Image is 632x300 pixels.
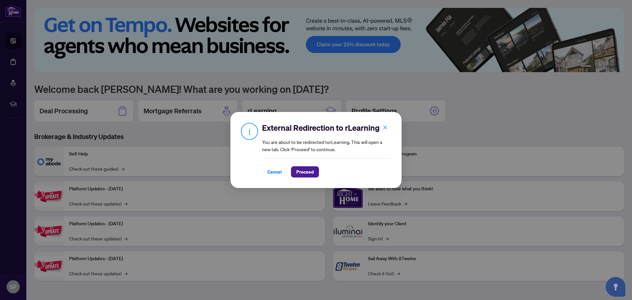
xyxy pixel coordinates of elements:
[296,167,314,177] span: Proceed
[291,166,319,177] button: Proceed
[241,123,258,140] img: Info Icon
[262,123,391,133] h2: External Redirection to rLearning
[267,167,282,177] span: Cancel
[383,125,387,130] span: close
[606,277,625,297] button: Open asap
[262,166,287,177] button: Cancel
[262,123,391,177] div: You are about to be redirected to rLearning . This will open a new tab. Click ‘Proceed’ to continue.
